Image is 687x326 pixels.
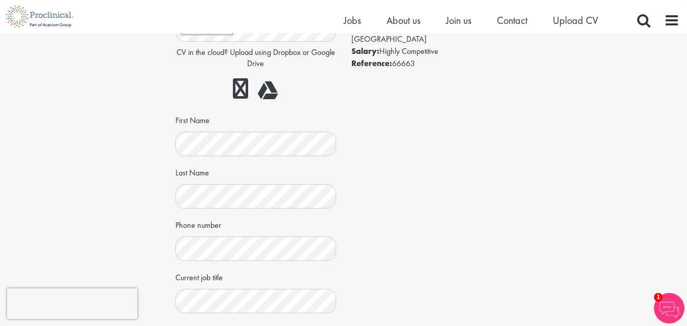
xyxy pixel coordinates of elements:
[351,46,379,56] strong: Salary:
[553,14,598,27] a: Upload CV
[654,293,663,302] span: 1
[175,47,336,70] p: CV in the cloud? Upload using Dropbox or Google Drive
[175,216,221,231] label: Phone number
[654,293,684,323] img: Chatbot
[351,58,392,69] strong: Reference:
[175,111,210,127] label: First Name
[351,57,512,70] li: 66663
[344,14,361,27] a: Jobs
[175,164,209,179] label: Last Name
[175,269,223,284] label: Current job title
[351,45,512,57] li: Highly Competitive
[386,14,421,27] a: About us
[446,14,471,27] a: Join us
[497,14,527,27] a: Contact
[7,288,137,319] iframe: reCAPTCHA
